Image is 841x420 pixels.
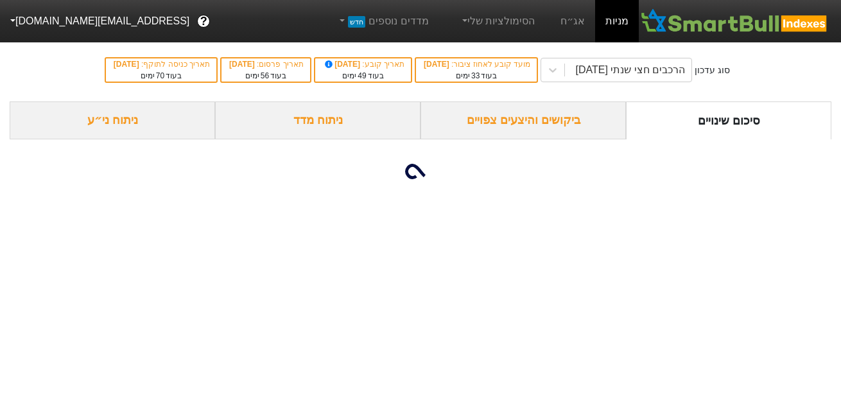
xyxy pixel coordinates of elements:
[424,60,451,69] span: [DATE]
[228,58,304,70] div: תאריך פרסום :
[215,101,420,139] div: ניתוח מדד
[322,70,404,82] div: בעוד ימים
[358,71,366,80] span: 49
[405,156,436,187] img: loading...
[576,62,686,78] div: הרכבים חצי שנתי [DATE]
[348,16,365,28] span: חדש
[229,60,257,69] span: [DATE]
[228,70,304,82] div: בעוד ימים
[420,101,626,139] div: ביקושים והיצעים צפויים
[112,70,210,82] div: בעוד ימים
[114,60,141,69] span: [DATE]
[261,71,269,80] span: 56
[200,13,207,30] span: ?
[323,60,363,69] span: [DATE]
[471,71,480,80] span: 33
[422,58,530,70] div: מועד קובע לאחוז ציבור :
[422,70,530,82] div: בעוד ימים
[626,101,831,139] div: סיכום שינויים
[695,64,730,77] div: סוג עדכון
[10,101,215,139] div: ניתוח ני״ע
[156,71,164,80] span: 70
[322,58,404,70] div: תאריך קובע :
[455,8,541,34] a: הסימולציות שלי
[332,8,434,34] a: מדדים נוספיםחדש
[112,58,210,70] div: תאריך כניסה לתוקף :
